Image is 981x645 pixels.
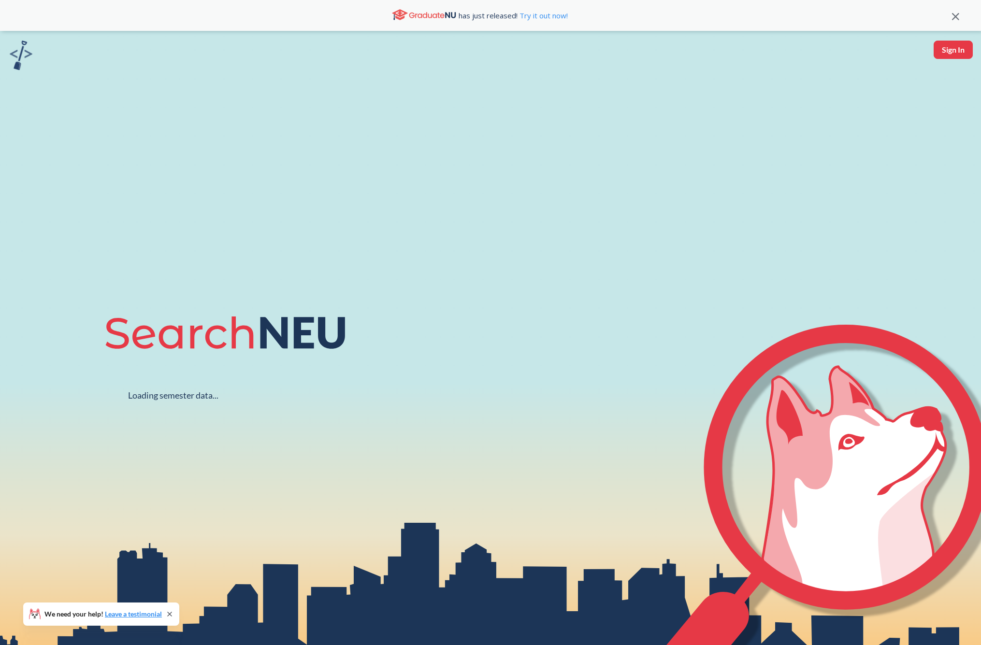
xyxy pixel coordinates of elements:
a: Try it out now! [518,11,568,20]
a: sandbox logo [10,41,32,73]
div: Loading semester data... [128,390,218,401]
span: has just released! [459,10,568,21]
img: sandbox logo [10,41,32,70]
button: Sign In [934,41,973,59]
a: Leave a testimonial [105,610,162,618]
span: We need your help! [44,611,162,617]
